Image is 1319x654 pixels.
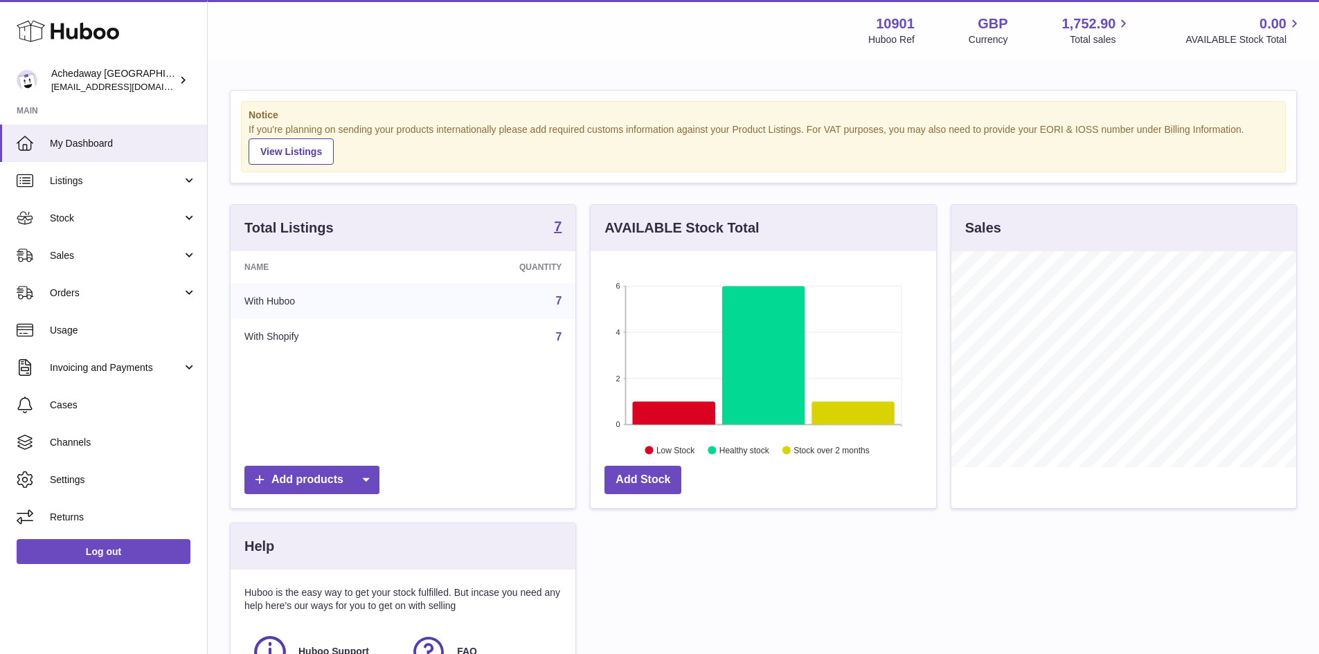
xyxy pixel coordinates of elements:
[50,361,182,374] span: Invoicing and Payments
[555,331,562,343] a: 7
[50,436,197,449] span: Channels
[868,33,915,46] div: Huboo Ref
[50,249,182,262] span: Sales
[244,219,334,237] h3: Total Listings
[794,445,870,455] text: Stock over 2 months
[244,586,562,612] p: Huboo is the easy way to get your stock fulfilled. But incase you need any help here's our ways f...
[249,123,1278,165] div: If you're planning on sending your products internationally please add required customs informati...
[17,539,190,564] a: Log out
[231,319,417,355] td: With Shopify
[616,420,620,428] text: 0
[555,295,562,307] a: 7
[50,137,197,150] span: My Dashboard
[50,324,197,337] span: Usage
[616,328,620,336] text: 4
[50,399,197,412] span: Cases
[978,15,1007,33] strong: GBP
[51,67,176,93] div: Achedaway [GEOGRAPHIC_DATA]
[1070,33,1131,46] span: Total sales
[244,466,379,494] a: Add products
[604,466,681,494] a: Add Stock
[50,174,182,188] span: Listings
[554,219,562,236] a: 7
[616,282,620,290] text: 6
[50,212,182,225] span: Stock
[244,537,274,556] h3: Help
[50,511,197,524] span: Returns
[1259,15,1286,33] span: 0.00
[417,251,576,283] th: Quantity
[1185,33,1302,46] span: AVAILABLE Stock Total
[554,219,562,233] strong: 7
[231,251,417,283] th: Name
[965,219,1001,237] h3: Sales
[17,70,37,91] img: admin@newpb.co.uk
[1062,15,1132,46] a: 1,752.90 Total sales
[50,287,182,300] span: Orders
[51,81,204,92] span: [EMAIL_ADDRESS][DOMAIN_NAME]
[656,445,695,455] text: Low Stock
[969,33,1008,46] div: Currency
[876,15,915,33] strong: 10901
[604,219,759,237] h3: AVAILABLE Stock Total
[249,138,334,165] a: View Listings
[231,283,417,319] td: With Huboo
[249,109,1278,122] strong: Notice
[1062,15,1116,33] span: 1,752.90
[1185,15,1302,46] a: 0.00 AVAILABLE Stock Total
[50,473,197,487] span: Settings
[719,445,770,455] text: Healthy stock
[616,374,620,382] text: 2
